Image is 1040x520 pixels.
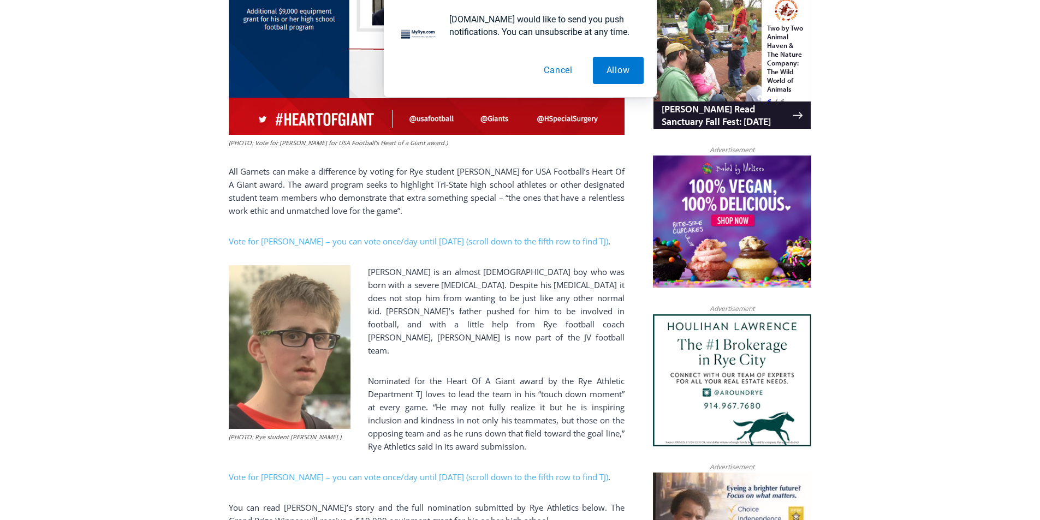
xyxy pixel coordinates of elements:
button: Cancel [530,57,586,84]
p: All Garnets can make a difference by voting for Rye student [PERSON_NAME] for USA Football’s Hear... [229,165,625,217]
button: Allow [593,57,644,84]
span: Advertisement [699,145,765,155]
img: Baked by Melissa [653,156,811,288]
p: Nominated for the Heart Of A Giant award by the Rye Athletic Department TJ loves to lead the team... [229,374,625,453]
img: Houlihan Lawrence The #1 Brokerage in Rye City [653,314,811,446]
div: "The first chef I interviewed talked about coming to [GEOGRAPHIC_DATA] from [GEOGRAPHIC_DATA] in ... [276,1,516,106]
div: 6 [127,103,132,114]
h4: [PERSON_NAME] Read Sanctuary Fall Fest: [DATE] [9,110,140,135]
a: Vote for [PERSON_NAME] – you can vote once/day until [DATE] (scroll down to the fifth row to find... [229,471,608,482]
a: Intern @ [DOMAIN_NAME] [263,106,529,136]
img: notification icon [397,13,441,57]
span: Intern @ [DOMAIN_NAME] [286,109,506,133]
span: Advertisement [699,303,765,314]
img: (PHOTO: Rye student TJ Neeves.) [229,265,350,429]
p: [PERSON_NAME] is an almost [DEMOGRAPHIC_DATA] boy who was born with a severe [MEDICAL_DATA]. Desp... [229,265,625,357]
a: [PERSON_NAME] Read Sanctuary Fall Fest: [DATE] [1,109,158,136]
figcaption: (PHOTO: Vote for [PERSON_NAME] for USA Football’s Heart of a Giant award.) [229,138,625,148]
figcaption: (PHOTO: Rye student [PERSON_NAME].) [229,432,350,442]
a: Vote for [PERSON_NAME] – you can vote once/day until [DATE] (scroll down to the fifth row to find... [229,236,608,247]
span: Advertisement [699,462,765,472]
p: . [229,470,625,483]
div: / [122,103,124,114]
div: 6 [114,103,119,114]
div: Two by Two Animal Haven & The Nature Company: The Wild World of Animals [114,31,152,100]
div: [DOMAIN_NAME] would like to send you push notifications. You can unsubscribe at any time. [441,13,644,38]
p: . [229,235,625,248]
